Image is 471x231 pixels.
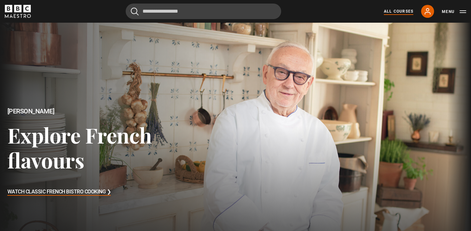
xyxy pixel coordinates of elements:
[7,122,189,173] h3: Explore French flavours
[126,4,281,19] input: Search
[5,5,31,18] svg: BBC Maestro
[442,8,466,15] button: Toggle navigation
[131,7,139,16] button: Submit the search query
[7,108,189,115] h2: [PERSON_NAME]
[7,187,111,197] h3: Watch Classic French Bistro Cooking ❯
[384,8,413,14] a: All Courses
